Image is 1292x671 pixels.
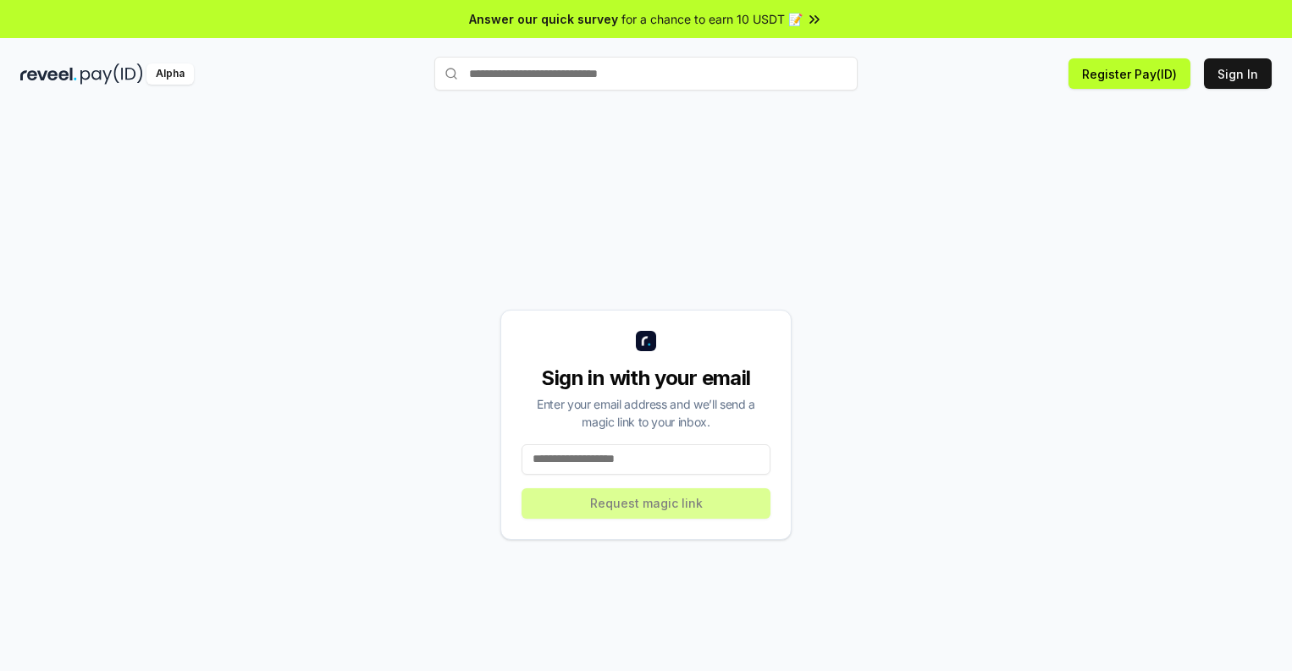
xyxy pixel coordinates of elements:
span: Answer our quick survey [469,10,618,28]
img: pay_id [80,63,143,85]
div: Alpha [146,63,194,85]
img: reveel_dark [20,63,77,85]
div: Enter your email address and we’ll send a magic link to your inbox. [522,395,770,431]
img: logo_small [636,331,656,351]
button: Register Pay(ID) [1068,58,1190,89]
span: for a chance to earn 10 USDT 📝 [621,10,803,28]
div: Sign in with your email [522,365,770,392]
button: Sign In [1204,58,1272,89]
